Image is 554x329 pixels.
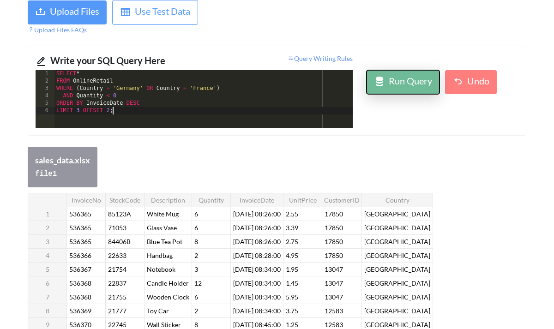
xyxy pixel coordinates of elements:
th: Quantity [192,193,231,207]
th: 5 [28,262,67,276]
span: 536365 [67,222,93,233]
span: [DATE] 08:34:00 [231,305,283,317]
th: InvoiceNo [67,193,106,207]
div: 1 [36,70,54,78]
span: 2 [193,305,200,317]
span: Toy Car [145,305,171,317]
span: 536365 [67,236,93,247]
span: 2.75 [284,236,300,247]
span: 22633 [106,250,128,261]
div: 6 [36,107,54,114]
span: 13047 [323,263,345,275]
th: 6 [28,276,67,290]
div: 5 [36,100,54,107]
span: 536368 [67,277,93,289]
span: 17850 [323,236,345,247]
button: Upload Files [28,0,107,24]
span: 4.95 [284,250,300,261]
span: [DATE] 08:28:00 [231,250,283,261]
span: [GEOGRAPHIC_DATA] [362,250,432,261]
span: 22837 [106,277,128,289]
button: Run Query [367,70,440,94]
span: [DATE] 08:34:00 [231,263,283,275]
div: 2 [36,78,54,85]
span: 6 [193,222,200,233]
span: 21755 [106,291,128,303]
span: [DATE] 08:34:00 [231,291,283,303]
span: [GEOGRAPHIC_DATA] [362,222,432,233]
th: CustomerID [322,193,362,207]
span: [GEOGRAPHIC_DATA] [362,236,432,247]
span: 2.55 [284,208,300,220]
span: 17850 [323,208,345,220]
div: Use Test Data [135,4,190,21]
span: 17850 [323,250,345,261]
span: 13047 [323,291,345,303]
div: Run Query [389,74,432,90]
span: Candle Holder [145,277,191,289]
span: 6 [193,208,200,220]
span: 3.39 [284,222,300,233]
button: Undo [445,70,497,94]
span: 21777 [106,305,128,317]
span: Blue Tea Pot [145,236,184,247]
span: [GEOGRAPHIC_DATA] [362,277,432,289]
th: Description [145,193,192,207]
span: [DATE] 08:26:00 [231,208,283,220]
span: [DATE] 08:26:00 [231,236,283,247]
span: 1.95 [284,263,300,275]
th: 7 [28,290,67,304]
div: 3 [36,85,54,92]
span: 2 [193,250,200,261]
span: Glass Vase [145,222,179,233]
span: [GEOGRAPHIC_DATA] [362,208,432,220]
th: StockCode [106,193,145,207]
th: InvoiceDate [231,193,283,207]
span: 71053 [106,222,128,233]
span: 17850 [323,222,345,233]
span: Upload Files FAQs [28,26,87,34]
span: 536365 [67,208,93,220]
span: Wooden Clock [145,291,191,303]
th: 3 [28,234,67,248]
span: 8 [193,236,200,247]
span: 12583 [323,305,345,317]
span: 84406B [106,236,132,247]
th: 1 [28,207,67,221]
span: White Mug [145,208,181,220]
th: UnitPrice [283,193,322,207]
span: 6 [193,291,200,303]
span: 536367 [67,263,93,275]
span: 536369 [67,305,93,317]
th: 8 [28,304,67,317]
span: 21754 [106,263,128,275]
span: 85123A [106,208,133,220]
div: Undo [467,74,489,90]
span: 12 [193,277,204,289]
span: Query Writing Rules [288,54,353,62]
div: sales_data.xlsx [35,154,90,167]
div: Upload Files [50,4,99,21]
span: 5.95 [284,291,300,303]
span: 3 [193,263,200,275]
span: [GEOGRAPHIC_DATA] [362,305,432,317]
span: [GEOGRAPHIC_DATA] [362,263,432,275]
span: 536366 [67,250,93,261]
span: 536368 [67,291,93,303]
div: Write your SQL Query Here [50,54,187,70]
th: Country [362,193,433,207]
div: 4 [36,92,54,100]
th: 2 [28,221,67,234]
code: file 1 [35,170,57,178]
span: [DATE] 08:34:00 [231,277,283,289]
span: Notebook [145,263,177,275]
span: 13047 [323,277,345,289]
span: [DATE] 08:26:00 [231,222,283,233]
span: [GEOGRAPHIC_DATA] [362,291,432,303]
span: 1.45 [284,277,300,289]
span: 3.75 [284,305,300,317]
span: Handbag [145,250,175,261]
th: 4 [28,248,67,262]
